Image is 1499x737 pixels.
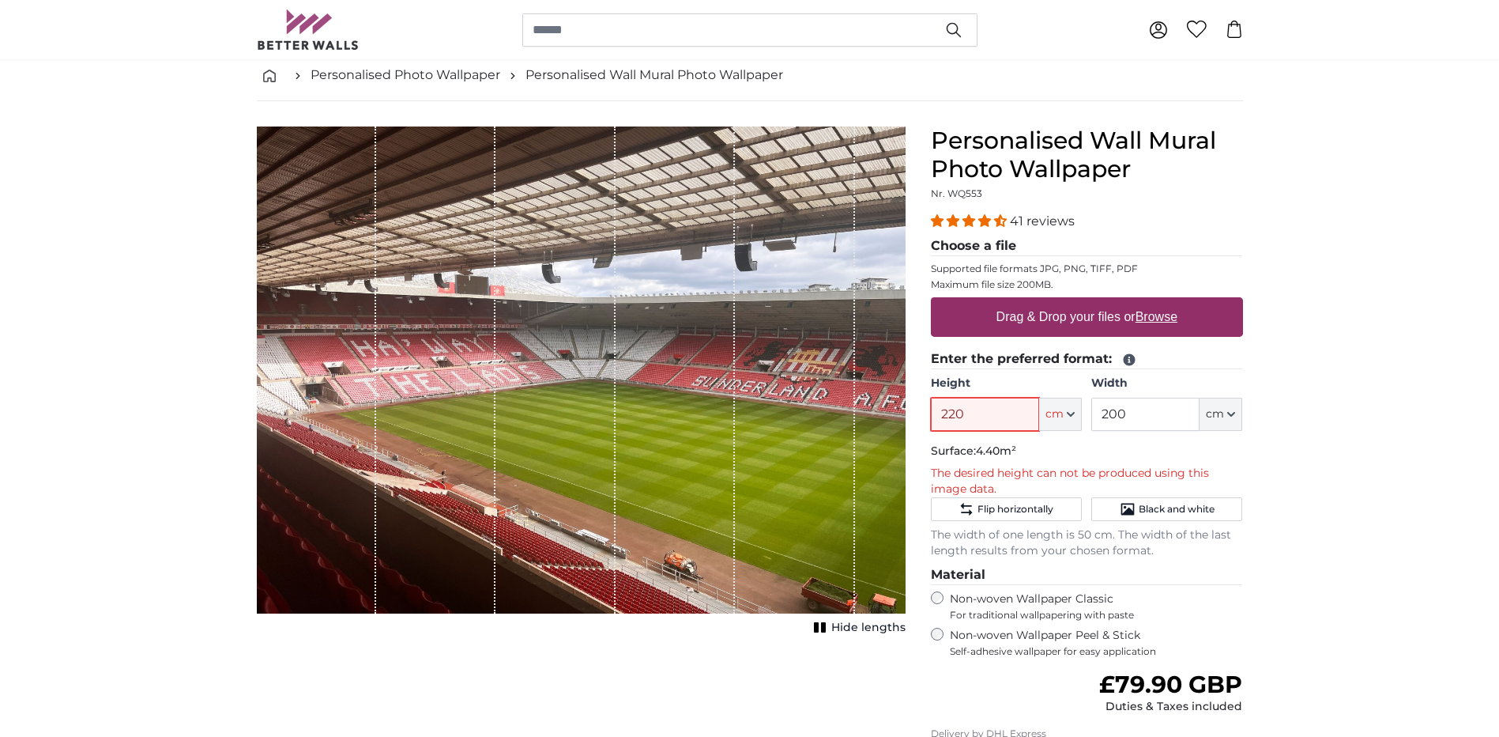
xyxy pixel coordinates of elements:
[950,591,1243,622] label: Non-woven Wallpaper Classic
[977,503,1053,516] span: Flip horizontally
[1206,406,1224,422] span: cm
[257,127,906,639] div: 1 of 1
[931,376,1082,391] label: Height
[1139,503,1215,516] span: Black and white
[931,565,1243,585] legend: Material
[1099,699,1242,715] div: Duties & Taxes included
[257,9,360,50] img: Betterwalls
[1045,406,1064,422] span: cm
[1010,214,1075,229] span: 41 reviews
[311,66,500,85] a: Personalised Photo Wallpaper
[950,645,1243,658] span: Self-adhesive wallpaper for easy application
[931,444,1243,459] p: Surface:
[931,350,1243,369] legend: Enter the preferred format:
[1091,376,1242,391] label: Width
[931,278,1243,291] p: Maximum file size 200MB.
[931,214,1010,229] span: 4.39 stars
[931,466,1243,497] p: The desired height can not be produced using this image data.
[1136,310,1177,323] u: Browse
[931,527,1243,559] p: The width of one length is 50 cm. The width of the last length results from your chosen format.
[831,620,906,636] span: Hide lengths
[1039,398,1082,431] button: cm
[257,50,1243,101] nav: breadcrumbs
[931,263,1243,275] p: Supported file formats JPG, PNG, TIFF, PDF
[976,444,1016,458] span: 4.40m²
[525,66,783,85] a: Personalised Wall Mural Photo Wallpaper
[989,301,1183,333] label: Drag & Drop your files or
[1200,398,1242,431] button: cm
[1091,497,1242,521] button: Black and white
[931,236,1243,256] legend: Choose a file
[950,628,1243,658] label: Non-woven Wallpaper Peel & Stick
[931,187,982,199] span: Nr. WQ553
[1099,670,1242,699] span: £79.90 GBP
[809,617,906,639] button: Hide lengths
[931,497,1082,521] button: Flip horizontally
[950,609,1243,622] span: For traditional wallpapering with paste
[931,127,1243,183] h1: Personalised Wall Mural Photo Wallpaper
